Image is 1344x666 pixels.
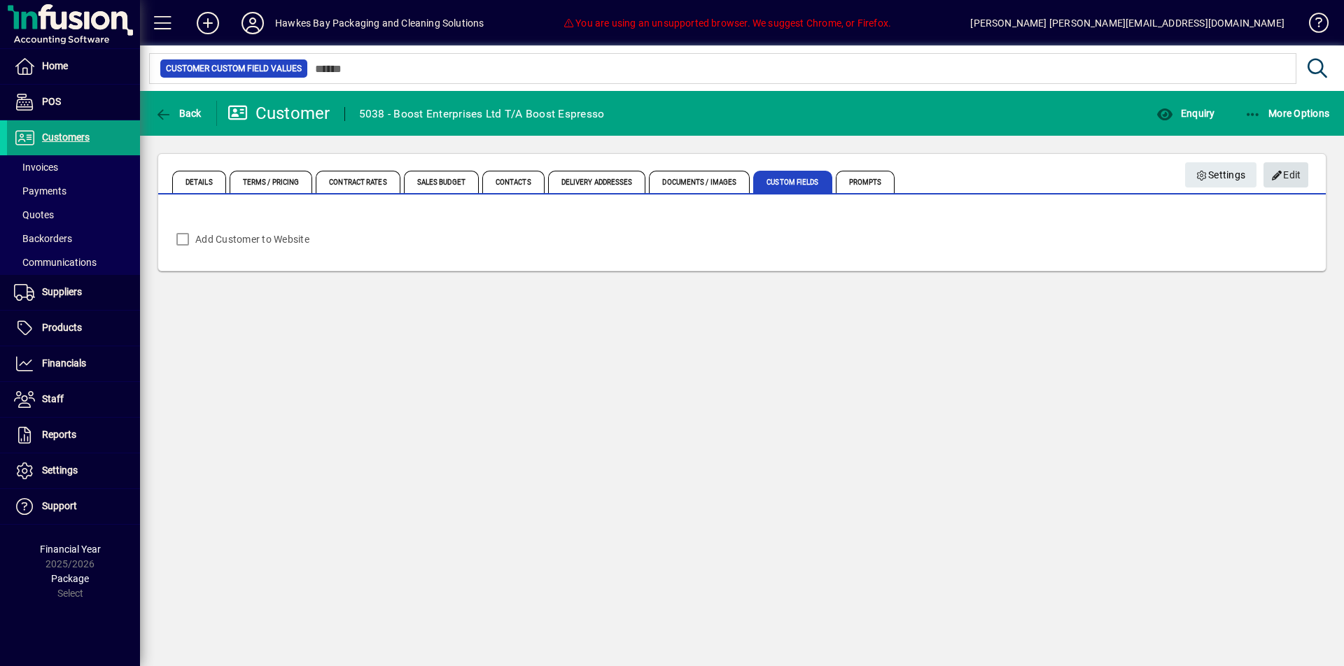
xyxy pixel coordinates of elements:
[1153,101,1218,126] button: Enquiry
[14,185,66,197] span: Payments
[7,489,140,524] a: Support
[14,209,54,220] span: Quotes
[185,10,230,36] button: Add
[166,62,302,76] span: Customer Custom Field Values
[649,171,750,193] span: Documents / Images
[1245,108,1330,119] span: More Options
[42,500,77,511] span: Support
[275,12,484,34] div: Hawkes Bay Packaging and Cleaning Solutions
[1298,3,1326,48] a: Knowledge Base
[970,12,1284,34] div: [PERSON_NAME] [PERSON_NAME][EMAIL_ADDRESS][DOMAIN_NAME]
[7,203,140,227] a: Quotes
[155,108,202,119] span: Back
[404,171,479,193] span: Sales Budget
[230,10,275,36] button: Profile
[42,357,86,369] span: Financials
[7,275,140,310] a: Suppliers
[227,102,330,125] div: Customer
[7,418,140,453] a: Reports
[7,227,140,250] a: Backorders
[1156,108,1214,119] span: Enquiry
[836,171,895,193] span: Prompts
[7,346,140,381] a: Financials
[140,101,217,126] app-page-header-button: Back
[1263,162,1308,187] button: Edit
[172,171,226,193] span: Details
[563,17,891,29] span: You are using an unsupported browser. We suggest Chrome, or Firefox.
[42,393,64,404] span: Staff
[1241,101,1333,126] button: More Options
[7,311,140,346] a: Products
[14,162,58,173] span: Invoices
[7,453,140,488] a: Settings
[42,60,68,71] span: Home
[7,155,140,179] a: Invoices
[51,573,89,584] span: Package
[151,101,205,126] button: Back
[40,544,101,555] span: Financial Year
[1196,164,1246,187] span: Settings
[1185,162,1257,187] button: Settings
[14,257,97,268] span: Communications
[7,179,140,203] a: Payments
[42,286,82,297] span: Suppliers
[359,103,605,125] div: 5038 - Boost Enterprises Ltd T/A Boost Espresso
[316,171,400,193] span: Contract Rates
[7,382,140,417] a: Staff
[42,322,82,333] span: Products
[548,171,646,193] span: Delivery Addresses
[7,85,140,120] a: POS
[482,171,545,193] span: Contacts
[753,171,832,193] span: Custom Fields
[7,250,140,274] a: Communications
[42,429,76,440] span: Reports
[14,233,72,244] span: Backorders
[42,465,78,476] span: Settings
[42,132,90,143] span: Customers
[1271,164,1301,187] span: Edit
[7,49,140,84] a: Home
[42,96,61,107] span: POS
[230,171,313,193] span: Terms / Pricing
